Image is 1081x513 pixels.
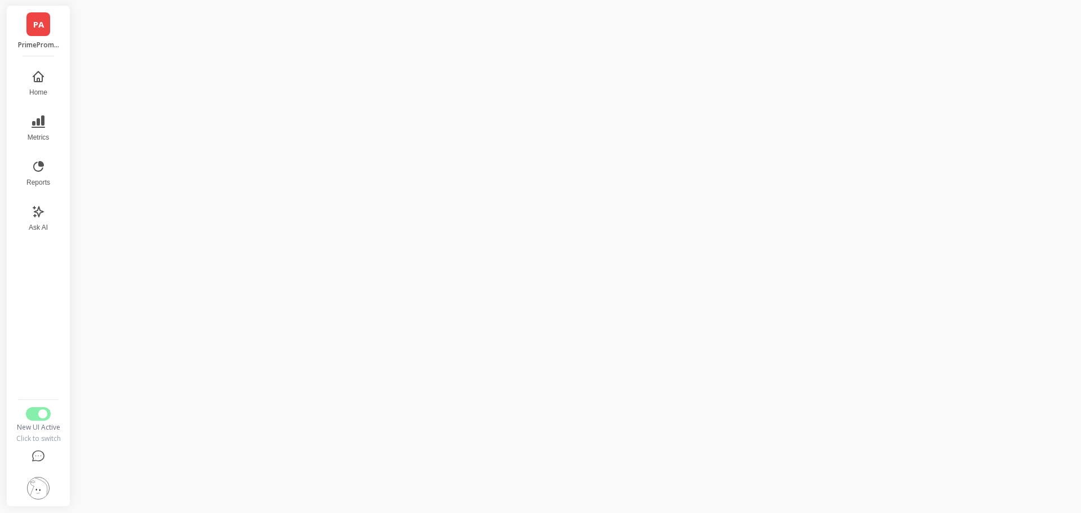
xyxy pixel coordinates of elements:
button: Help [15,443,61,470]
span: Metrics [28,133,50,142]
button: Reports [20,153,57,194]
span: PA [33,18,44,31]
button: Metrics [20,108,57,149]
span: Home [29,88,47,97]
button: Home [20,63,57,104]
div: New UI Active [15,423,61,432]
span: Reports [26,178,50,187]
button: Ask AI [20,198,57,239]
p: PrimePrometics™ - Amazon [18,41,59,50]
img: profile picture [27,477,50,499]
span: Ask AI [29,223,48,232]
button: Switch to Legacy UI [26,407,51,421]
button: Settings [15,470,61,506]
div: Click to switch [15,434,61,443]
